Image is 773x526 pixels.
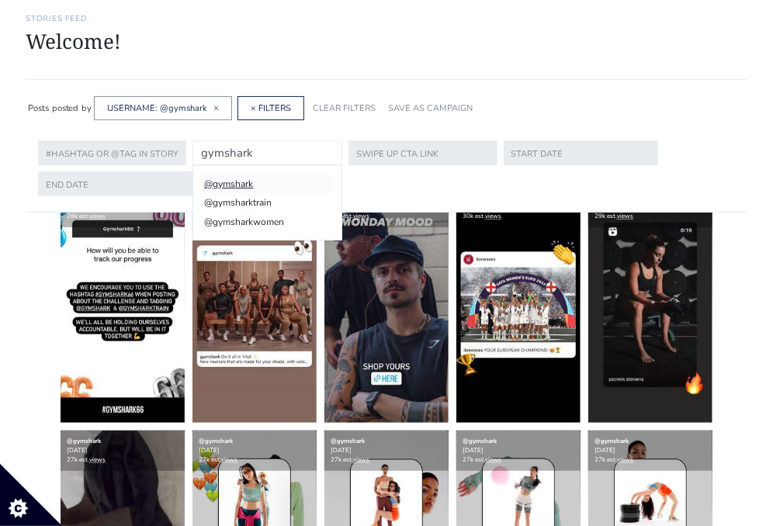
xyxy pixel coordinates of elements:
div: by [81,97,92,119]
div: posted [52,97,79,119]
input: swipe up cta link [348,140,497,165]
a: views [617,212,633,220]
a: views [485,212,501,220]
a: × FILTERS [251,102,291,114]
input: #hashtag or @tag IN STORY [38,140,186,165]
input: influencer @handle [192,140,342,165]
h1: Welcome! [26,29,747,54]
a: views [353,212,369,220]
a: views [89,455,106,464]
a: @gymshark [199,437,233,445]
div: [DATE] 27k est. [588,431,712,471]
a: CLEAR FILTERS [314,102,376,114]
a: views [485,455,501,464]
span: × [213,102,219,114]
a: SAVE AS CAMPAIGN [388,102,473,114]
div: [DATE] 27k est. [456,431,581,471]
a: USERNAME: @gymshark [107,102,207,114]
input: Date in YYYY-MM-DD format [38,171,192,196]
h6: Stories Feed [26,14,747,23]
a: views [353,455,369,464]
a: @gymshark [463,437,497,445]
input: Date in YYYY-MM-DD format [504,140,658,165]
div: Posts [28,97,49,119]
li: @gymsharkwomen [202,212,333,230]
a: @gymshark [67,437,101,445]
div: [DATE] 27k est. [192,431,317,471]
a: views [221,455,237,464]
a: views [89,212,106,220]
a: @gymshark [594,437,629,445]
div: [DATE] 27k est. [61,431,185,471]
a: views [617,455,633,464]
li: @gymsharktrain [202,193,333,212]
div: [DATE] 27k est. [324,431,449,471]
li: @gymshark [202,175,333,193]
a: @gymshark [331,437,365,445]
